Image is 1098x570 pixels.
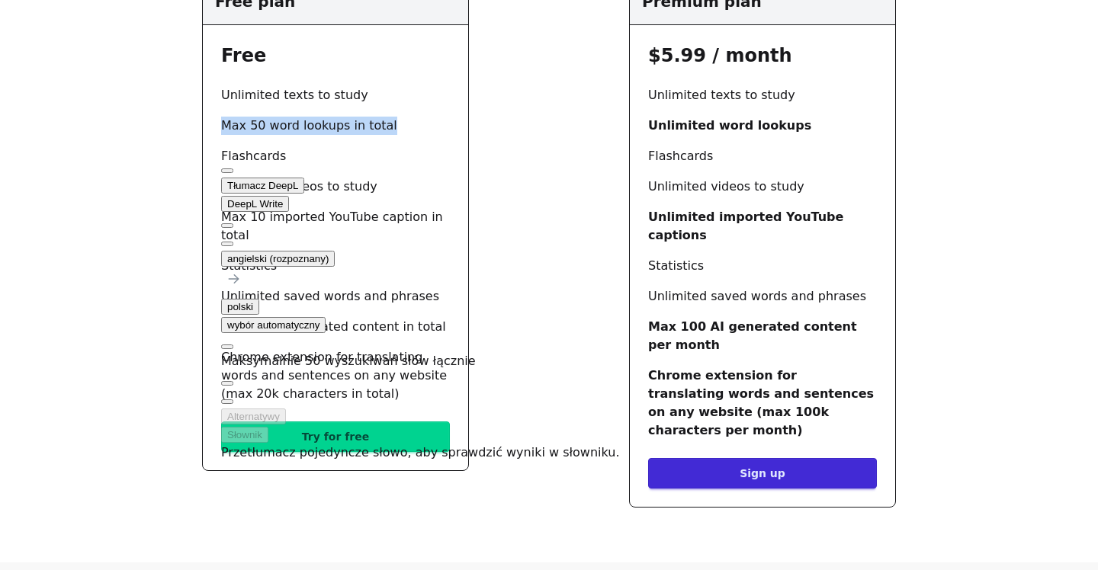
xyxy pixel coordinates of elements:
[648,458,877,488] a: Sign up
[648,367,877,440] li: Chrome extension for translating words and sentences on any website (max 100k characters per month)
[221,86,450,104] li: Unlimited texts to study
[648,287,877,306] li: Unlimited saved words and phrases
[648,318,877,354] li: Max 100 AI generated content per month
[221,43,450,68] h3: Free
[648,178,877,196] li: Unlimited videos to study
[648,86,877,104] li: Unlimited texts to study
[648,117,877,135] li: Unlimited word lookups
[221,147,450,165] li: Flashcards
[648,208,877,245] li: Unlimited imported YouTube captions
[648,257,877,275] li: Statistics
[221,117,450,135] li: Max 50 word lookups in total
[648,43,877,68] h3: $5.99 / month
[648,147,877,165] li: Flashcards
